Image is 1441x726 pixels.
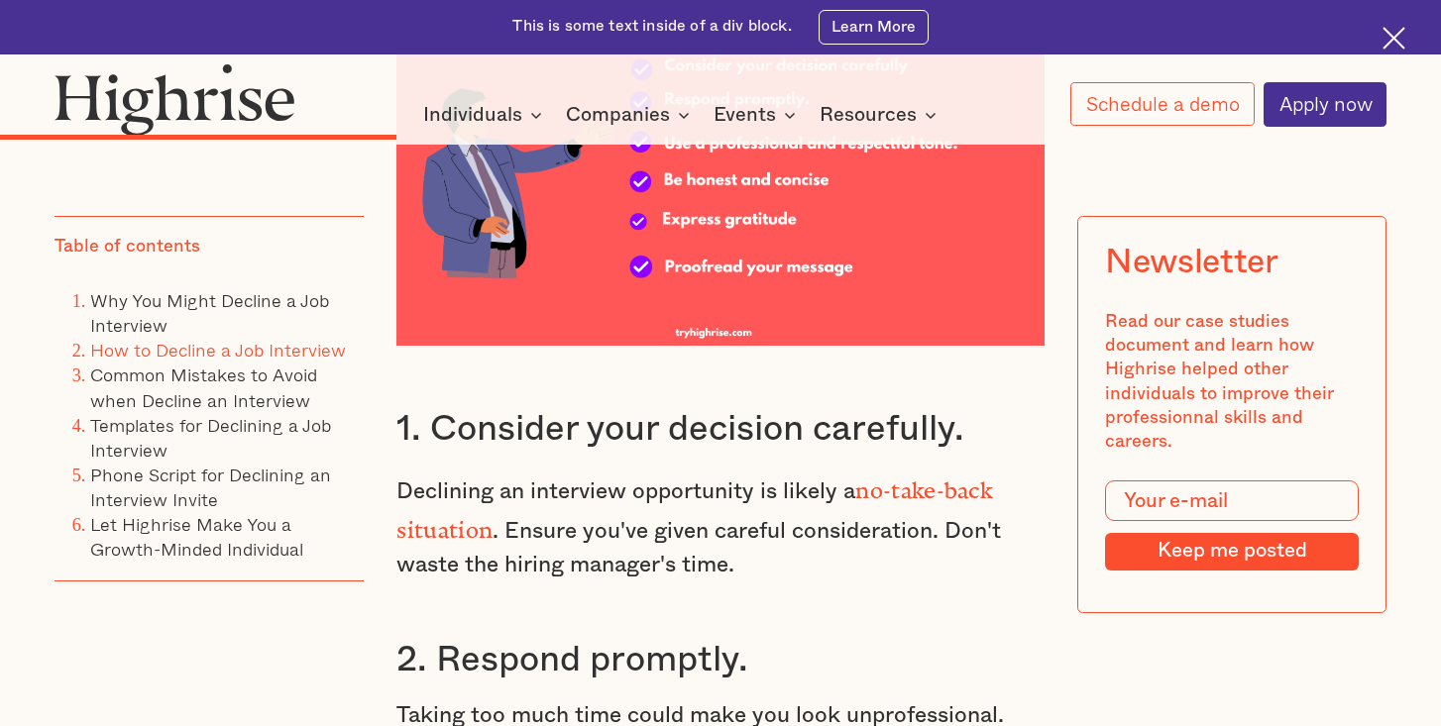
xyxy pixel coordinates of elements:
a: Templates for Declining a Job Interview [90,411,331,464]
div: Events [714,103,776,127]
div: Individuals [423,103,522,127]
img: Cross icon [1383,27,1405,50]
div: Newsletter [1105,244,1278,283]
div: Resources [820,103,917,127]
div: Companies [566,103,670,127]
a: Let Highrise Make You a Growth-Minded Individual [90,510,303,563]
a: Phone Script for Declining an Interview Invite [90,461,331,513]
a: Apply now [1264,82,1387,127]
h3: 1. Consider your decision carefully. [396,407,1044,452]
p: Declining an interview opportunity is likely a . Ensure you've given careful consideration. Don't... [396,468,1044,581]
a: Learn More [819,10,929,45]
div: Resources [820,103,942,127]
a: Common Mistakes to Avoid when Decline an Interview [90,361,317,413]
img: Highrise logo [55,63,295,136]
a: Schedule a demo [1070,82,1255,126]
div: Individuals [423,103,548,127]
div: Read our case studies document and learn how Highrise helped other individuals to improve their p... [1105,310,1359,454]
div: Events [714,103,802,127]
div: This is some text inside of a div block. [512,16,791,38]
input: Your e-mail [1105,480,1359,521]
h3: 2. Respond promptly. [396,638,1044,682]
strong: no-take-back situation [396,477,993,532]
form: Modal Form [1105,480,1359,570]
a: Why You Might Decline a Job Interview [90,286,329,339]
div: Table of contents [55,235,200,259]
a: How to Decline a Job Interview [90,336,346,363]
input: Keep me posted [1105,533,1359,570]
div: Companies [566,103,696,127]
